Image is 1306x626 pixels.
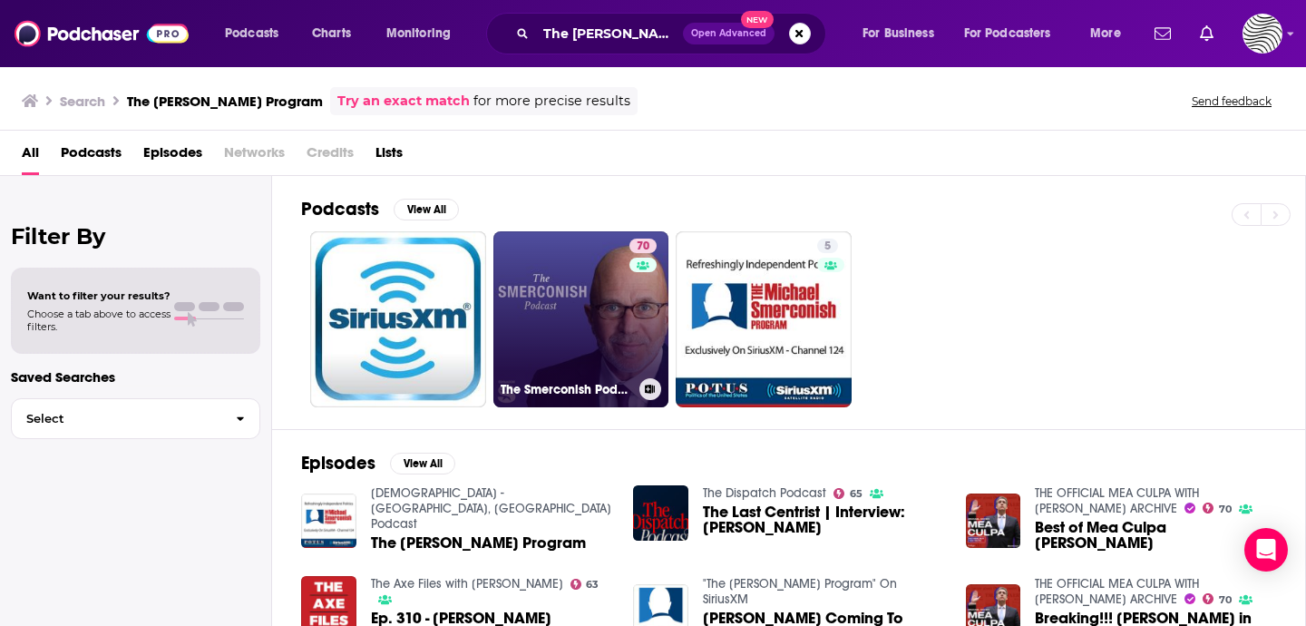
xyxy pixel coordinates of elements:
[22,138,39,175] a: All
[11,368,260,386] p: Saved Searches
[1243,14,1282,54] span: Logged in as OriginalStrategies
[570,579,599,590] a: 63
[371,535,586,551] span: The [PERSON_NAME] Program
[473,91,630,112] span: for more precise results
[1203,503,1232,514] a: 70
[312,21,351,46] span: Charts
[301,198,379,220] h2: Podcasts
[212,19,302,48] button: open menu
[301,198,459,220] a: PodcastsView All
[11,398,260,439] button: Select
[1219,596,1232,604] span: 70
[27,308,171,333] span: Choose a tab above to access filters.
[371,611,551,626] span: Ep. 310 - [PERSON_NAME]
[11,223,260,249] h2: Filter By
[394,199,459,220] button: View All
[683,23,775,44] button: Open AdvancedNew
[703,485,826,501] a: The Dispatch Podcast
[703,504,944,535] a: The Last Centrist | Interview: Michael Smerconish
[375,138,403,175] a: Lists
[27,289,171,302] span: Want to filter your results?
[337,91,470,112] a: Try an exact match
[817,239,838,253] a: 5
[850,490,863,498] span: 65
[1186,93,1277,109] button: Send feedback
[143,138,202,175] a: Episodes
[1035,520,1276,551] a: Best of Mea Culpa Michael Smerconish
[1243,14,1282,54] button: Show profile menu
[833,488,863,499] a: 65
[60,93,105,110] h3: Search
[676,231,852,407] a: 5
[633,485,688,541] img: The Last Centrist | Interview: Michael Smerconish
[1035,576,1199,607] a: THE OFFICIAL MEA CULPA WITH MICHAEL COHEN ARCHIVE
[371,535,586,551] a: The Michael Smerconish Program
[301,452,455,474] a: EpisodesView All
[964,21,1051,46] span: For Podcasters
[390,453,455,474] button: View All
[703,504,944,535] span: The Last Centrist | Interview: [PERSON_NAME]
[741,11,774,28] span: New
[15,16,189,51] img: Podchaser - Follow, Share and Rate Podcasts
[1243,14,1282,54] img: User Profile
[12,413,221,425] span: Select
[1147,18,1178,49] a: Show notifications dropdown
[637,238,649,256] span: 70
[61,138,122,175] a: Podcasts
[952,19,1077,48] button: open menu
[691,29,766,38] span: Open Advanced
[703,576,897,607] a: "The Michael Smerconish Program" On SiriusXM
[301,494,356,549] img: The Michael Smerconish Program
[966,494,1021,549] img: Best of Mea Culpa Michael Smerconish
[503,13,843,54] div: Search podcasts, credits, & more...
[1035,485,1199,516] a: THE OFFICIAL MEA CULPA WITH MICHAEL COHEN ARCHIVE
[1244,528,1288,572] div: Open Intercom Messenger
[1077,19,1144,48] button: open menu
[300,19,362,48] a: Charts
[629,239,657,253] a: 70
[307,138,354,175] span: Credits
[371,611,551,626] a: Ep. 310 - Michael Smerconish
[824,238,831,256] span: 5
[850,19,957,48] button: open menu
[224,138,285,175] span: Networks
[371,576,563,592] a: The Axe Files with David Axelrod
[1219,505,1232,514] span: 70
[371,485,611,532] a: St. Paul's Lutheran Church - Doylestown, PA Podcast
[1193,18,1221,49] a: Show notifications dropdown
[374,19,474,48] button: open menu
[501,382,632,397] h3: The Smerconish Podcast
[386,21,451,46] span: Monitoring
[586,581,599,589] span: 63
[1090,21,1121,46] span: More
[127,93,323,110] h3: The [PERSON_NAME] Program
[1203,593,1232,604] a: 70
[863,21,934,46] span: For Business
[225,21,278,46] span: Podcasts
[536,19,683,48] input: Search podcasts, credits, & more...
[493,231,669,407] a: 70The Smerconish Podcast
[1035,520,1276,551] span: Best of Mea Culpa [PERSON_NAME]
[301,452,375,474] h2: Episodes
